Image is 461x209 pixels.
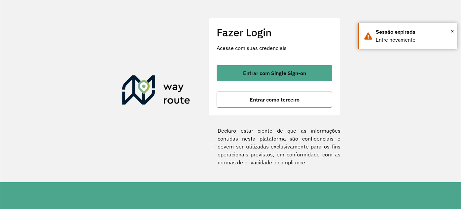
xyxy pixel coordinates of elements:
[376,28,452,36] div: Sessão expirada
[217,65,332,81] button: button
[451,26,454,36] span: ×
[250,97,300,102] span: Entrar como terceiro
[243,70,306,76] span: Entrar com Single Sign-on
[217,26,332,39] h2: Fazer Login
[208,127,340,166] label: Declaro estar ciente de que as informações contidas nesta plataforma são confidenciais e devem se...
[217,92,332,107] button: button
[451,26,454,36] button: Close
[122,75,190,107] img: Roteirizador AmbevTech
[376,36,452,44] div: Entre novamente
[217,44,332,52] p: Acesse com suas credenciais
